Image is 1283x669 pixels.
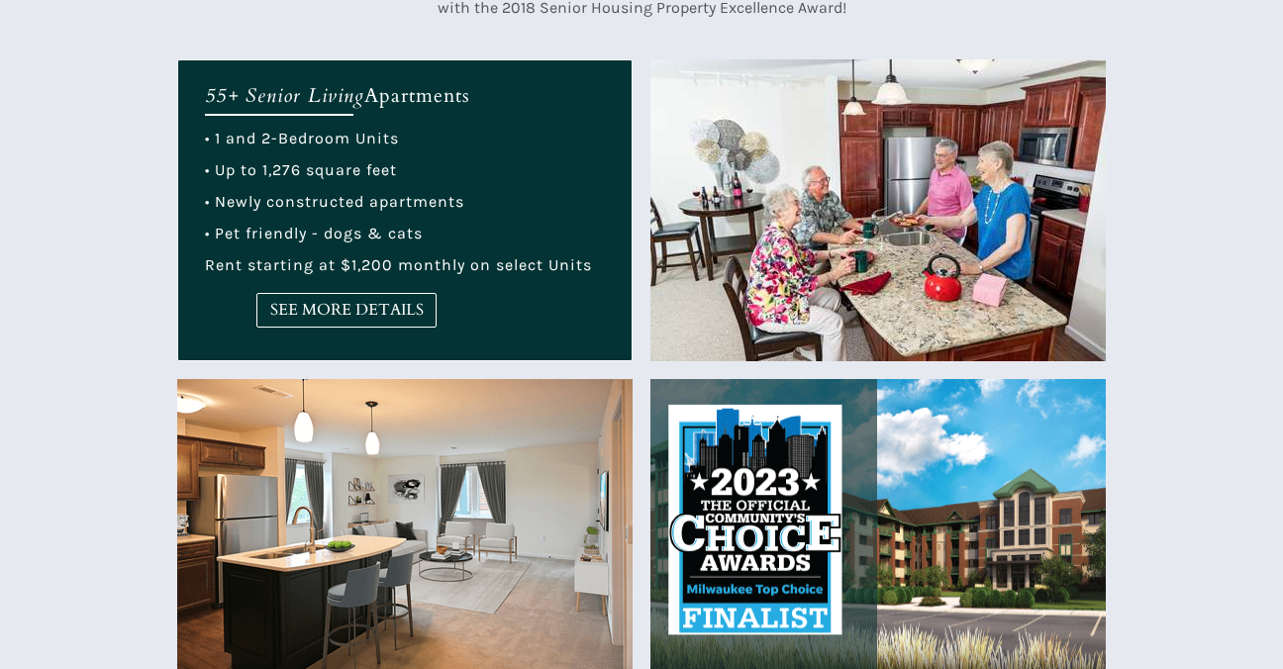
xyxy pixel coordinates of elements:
[205,82,364,109] em: 55+ Senior Living
[205,192,464,211] span: • Newly constructed apartments
[256,293,437,328] a: SEE MORE DETAILS
[205,160,397,179] span: • Up to 1,276 square feet
[364,82,470,109] span: Apartments
[205,224,423,242] span: • Pet friendly - dogs & cats
[257,301,436,320] span: SEE MORE DETAILS
[205,255,592,274] span: Rent starting at $1,200 monthly on select Units
[205,129,399,147] span: • 1 and 2-Bedroom Units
